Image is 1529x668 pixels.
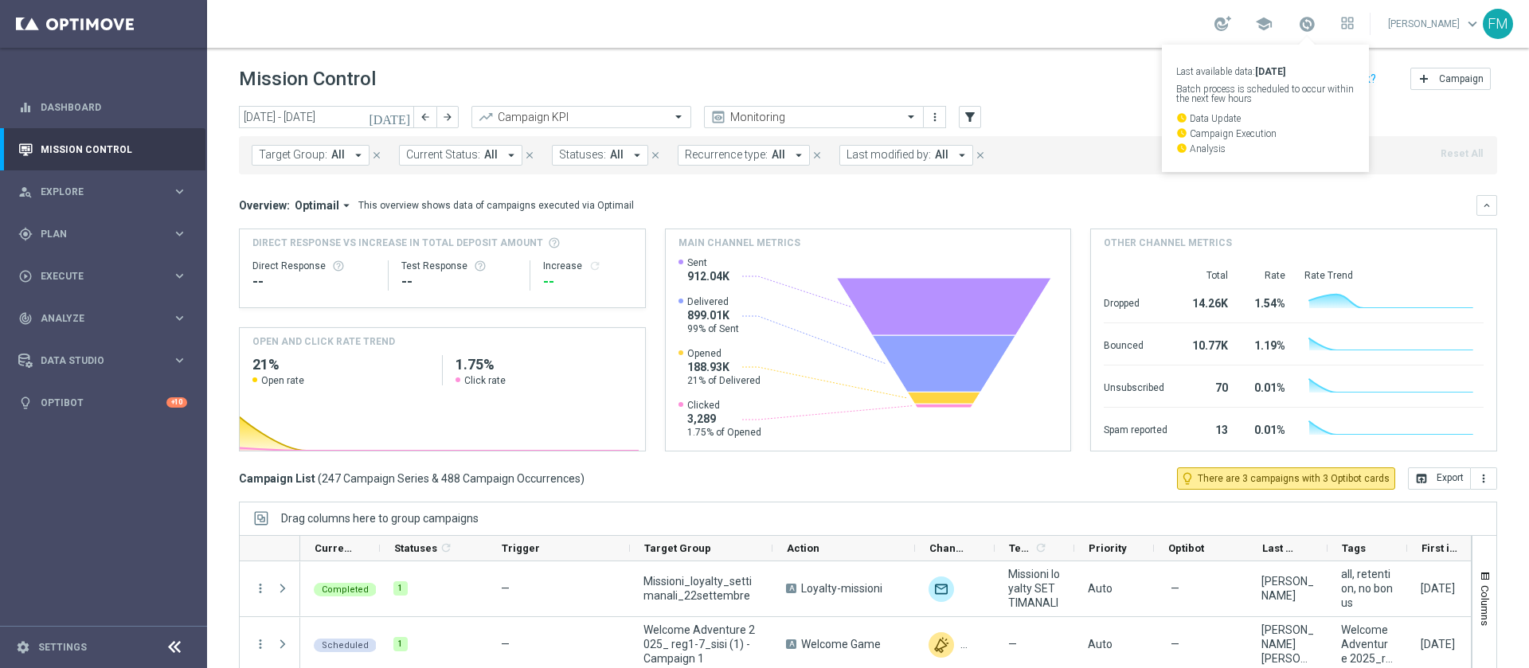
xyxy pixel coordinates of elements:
i: arrow_drop_down [630,148,644,162]
button: track_changes Analyze keyboard_arrow_right [18,312,188,325]
div: gps_fixed Plan keyboard_arrow_right [18,228,188,240]
div: 70 [1187,373,1228,399]
span: Calculate column [437,539,452,557]
div: Spam reported [1104,416,1167,441]
span: — [1008,637,1017,651]
colored-tag: Completed [314,581,377,596]
div: Mission Control [18,143,188,156]
span: All [935,148,948,162]
span: Campaign [1439,73,1484,84]
div: Test Response [401,260,517,272]
div: Analyze [18,311,172,326]
span: Last modified by: [847,148,931,162]
i: keyboard_arrow_right [172,311,187,326]
h3: Campaign List [239,471,585,486]
div: Increase [543,260,632,272]
span: school [1255,15,1273,33]
i: keyboard_arrow_right [172,268,187,283]
span: All [610,148,624,162]
span: ) [581,471,585,486]
div: 0.01% [1247,416,1285,441]
div: 1 [393,637,408,651]
span: There are 3 campaigns with 3 Optibot cards [1198,471,1390,486]
div: Chiara Pigato [1261,574,1314,603]
i: keyboard_arrow_right [172,353,187,368]
i: arrow_drop_down [504,148,518,162]
i: close [371,150,382,161]
button: more_vert [927,107,943,127]
i: lightbulb_outline [1180,471,1195,486]
div: Dropped [1104,289,1167,314]
span: Opened [687,347,761,360]
span: Welcome Adventure 2025_ reg1-7_sisi (1) - Campaign 1 [643,623,759,666]
span: Target Group: [259,148,327,162]
button: Statuses: All arrow_drop_down [552,145,648,166]
span: Recurrence type: [685,148,768,162]
span: Sent [687,256,729,269]
i: lightbulb [18,396,33,410]
button: arrow_back [414,106,436,128]
span: Templates [1009,542,1032,554]
span: Delivered [687,295,739,308]
img: In-app Inbox [960,632,986,658]
ng-select: Monitoring [704,106,924,128]
button: close [973,146,987,164]
div: 0.01% [1247,373,1285,399]
span: Calculate column [1032,539,1047,557]
button: open_in_browser Export [1408,467,1471,490]
button: Target Group: All arrow_drop_down [252,145,370,166]
i: preview [710,109,726,125]
div: Dashboard [18,86,187,128]
span: Explore [41,187,172,197]
div: 10.77K [1187,331,1228,357]
button: lightbulb Optibot +10 [18,397,188,409]
button: equalizer Dashboard [18,101,188,114]
span: Welcome Game [801,637,881,651]
i: settings [16,640,30,654]
button: lightbulb_outline There are 3 campaigns with 3 Optibot cards [1177,467,1395,490]
div: 22 Sep 2025, Monday [1421,581,1455,596]
i: close [524,150,535,161]
button: close [648,146,663,164]
i: refresh [589,260,601,272]
multiple-options-button: Export to CSV [1408,471,1497,484]
div: Maria Grazia Garofalo [1261,623,1314,666]
i: more_vert [1477,472,1490,485]
span: 3,289 [687,412,761,426]
div: -- [543,272,632,291]
i: close [975,150,986,161]
span: Optibot [1168,542,1204,554]
button: Last modified by: All arrow_drop_down [839,145,973,166]
button: close [810,146,824,164]
div: Optibot [18,381,187,424]
div: Direct Response [252,260,375,272]
span: Auto [1088,582,1113,595]
span: — [501,638,510,650]
span: Current Status: [406,148,480,162]
a: Optibot [41,381,166,424]
h1: Mission Control [239,68,376,91]
span: Execute [41,271,172,281]
span: Scheduled [322,640,369,650]
span: — [1171,581,1179,596]
span: First in Range [1421,542,1460,554]
i: keyboard_arrow_right [172,184,187,199]
span: Data Studio [41,356,172,365]
img: Other [929,632,954,658]
i: keyboard_arrow_right [172,226,187,241]
span: Last Modified By [1262,542,1300,554]
i: watch_later [1176,143,1187,154]
span: Welcome Adventure 2025_reg1-7, review exit criteria, Welcome Adventure 2025_ reg1-7_sisi (1) [1341,623,1394,666]
span: Trigger [502,542,540,554]
span: ( [318,471,322,486]
div: play_circle_outline Execute keyboard_arrow_right [18,270,188,283]
div: Plan [18,227,172,241]
span: Direct Response VS Increase In Total Deposit Amount [252,236,543,250]
div: Data Studio [18,354,172,368]
span: Optimail [295,198,339,213]
button: more_vert [253,637,268,651]
div: 1.54% [1247,289,1285,314]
